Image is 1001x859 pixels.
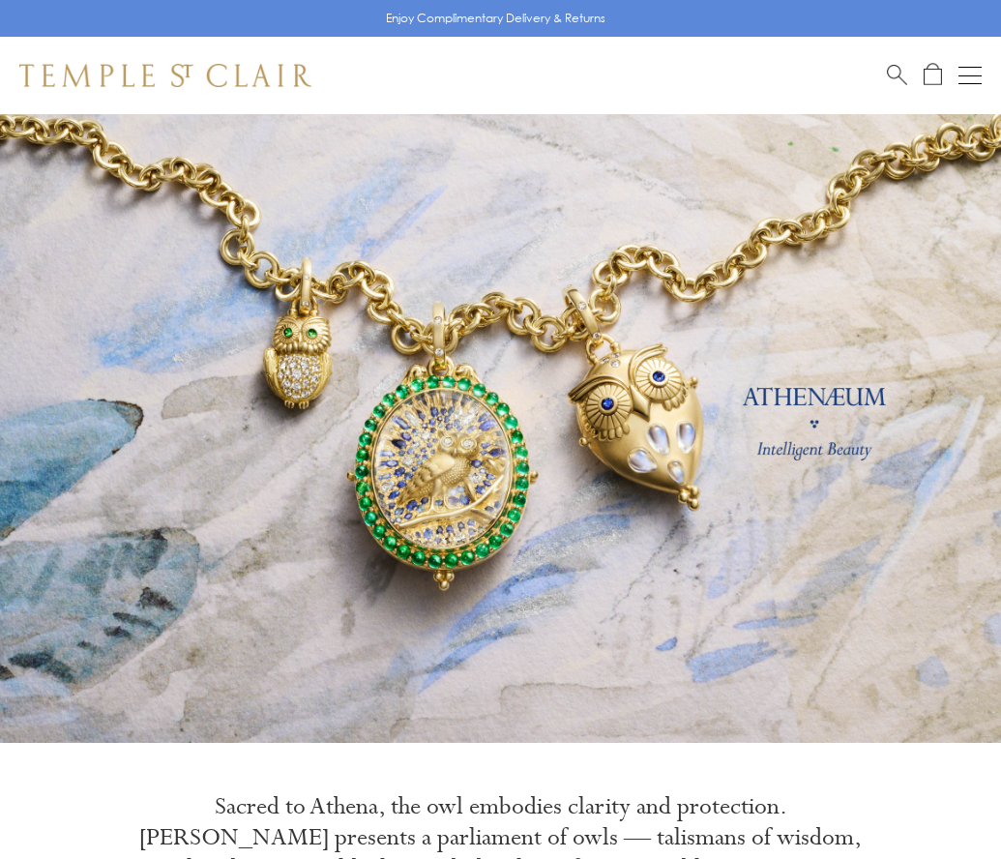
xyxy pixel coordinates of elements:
a: Open Shopping Bag [924,63,942,87]
button: Open navigation [958,64,982,87]
a: Search [887,63,907,87]
p: Enjoy Complimentary Delivery & Returns [386,9,605,28]
img: Temple St. Clair [19,64,311,87]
